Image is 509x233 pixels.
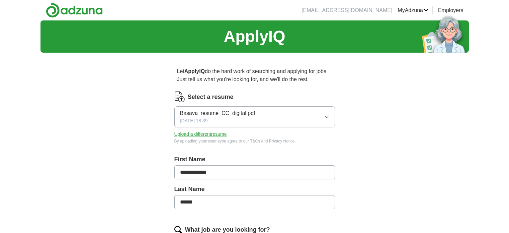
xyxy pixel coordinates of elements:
label: First Name [174,155,335,164]
label: Select a resume [188,93,234,102]
label: Last Name [174,185,335,194]
p: Let do the hard work of searching and applying for jobs. Just tell us what you're looking for, an... [174,65,335,86]
img: CV Icon [174,92,185,102]
a: Employers [438,6,463,14]
span: Basava_resume_CC_digital.pdf [180,109,255,117]
img: Adzuna logo [46,3,103,18]
li: [EMAIL_ADDRESS][DOMAIN_NAME] [302,6,392,14]
a: T&Cs [250,139,260,143]
a: Privacy Notice [269,139,295,143]
a: MyAdzuna [398,6,428,14]
span: [DATE] 18:39 [180,117,208,124]
div: By uploading your resume you agree to our and . [174,138,335,144]
strong: ApplyIQ [184,68,205,74]
h1: ApplyIQ [224,24,285,49]
button: Basava_resume_CC_digital.pdf[DATE] 18:39 [174,106,335,127]
button: Upload a differentresume [174,131,227,138]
